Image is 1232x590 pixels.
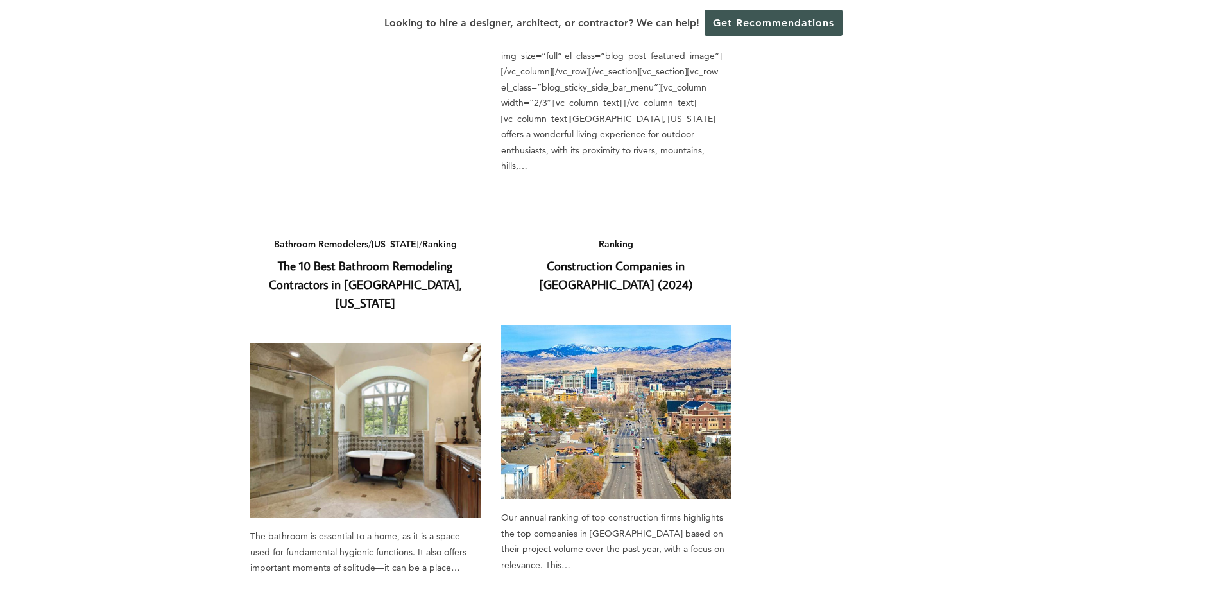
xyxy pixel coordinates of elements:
a: [US_STATE] [372,238,419,250]
a: The 10 Best Bathroom Remodeling Contractors in [GEOGRAPHIC_DATA], [US_STATE] [269,257,462,311]
a: Construction Companies in [GEOGRAPHIC_DATA] (2024) [539,257,693,292]
a: Ranking [599,238,633,250]
a: Bathroom Remodelers [274,238,368,250]
iframe: Drift Widget Chat Controller [986,498,1217,575]
a: Get Recommendations [705,10,843,36]
a: Construction Companies in [GEOGRAPHIC_DATA] (2024) [501,325,732,499]
div: Our annual ranking of top construction firms highlights the top companies in [GEOGRAPHIC_DATA] ba... [501,510,732,573]
a: The 10 Best Bathroom Remodeling Contractors in [GEOGRAPHIC_DATA], [US_STATE] [250,343,481,518]
div: The bathroom is essential to a home, as it is a space used for fundamental hygienic functions. It... [250,528,481,576]
div: / / [250,236,481,252]
a: Ranking [422,238,457,250]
